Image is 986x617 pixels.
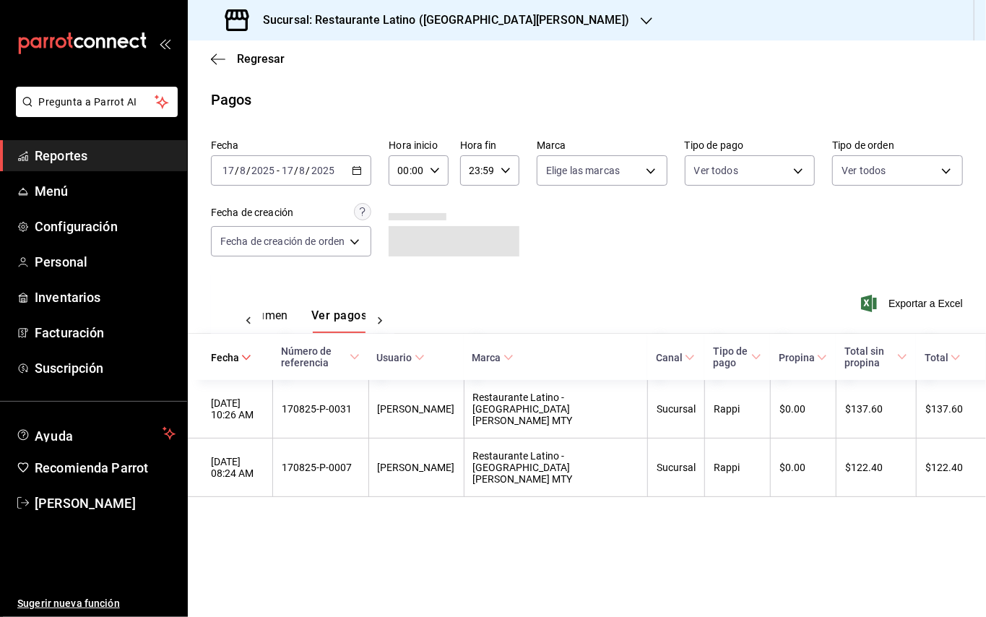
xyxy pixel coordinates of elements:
[842,163,886,178] span: Ver todos
[282,462,360,473] div: 170825-P-0007
[657,403,696,415] div: Sucursal
[16,87,178,117] button: Pregunta a Parrot AI
[211,397,264,420] div: [DATE] 10:26 AM
[472,352,514,363] span: Marca
[832,141,963,151] label: Tipo de orden
[35,252,176,272] span: Personal
[35,146,176,165] span: Reportes
[656,352,695,363] span: Canal
[251,12,629,29] h3: Sucursal: Restaurante Latino ([GEOGRAPHIC_DATA][PERSON_NAME])
[294,165,298,176] span: /
[925,403,963,415] div: $137.60
[378,462,455,473] div: [PERSON_NAME]
[713,345,761,368] span: Tipo de pago
[306,165,311,176] span: /
[864,295,963,312] button: Exportar a Excel
[460,141,519,151] label: Hora fin
[299,165,306,176] input: --
[39,95,155,110] span: Pregunta a Parrot AI
[537,141,667,151] label: Marca
[35,181,176,201] span: Menú
[277,165,280,176] span: -
[35,323,176,342] span: Facturación
[714,462,761,473] div: Rappi
[235,165,239,176] span: /
[281,165,294,176] input: --
[239,165,246,176] input: --
[779,403,827,415] div: $0.00
[222,165,235,176] input: --
[282,403,360,415] div: 170825-P-0031
[845,403,907,415] div: $137.60
[211,141,371,151] label: Fecha
[844,345,907,368] span: Total sin propina
[35,358,176,378] span: Suscripción
[17,596,176,611] span: Sugerir nueva función
[779,462,827,473] div: $0.00
[35,425,157,442] span: Ayuda
[35,493,176,513] span: [PERSON_NAME]
[685,141,816,151] label: Tipo de pago
[694,163,738,178] span: Ver todos
[221,308,324,333] div: navigation tabs
[546,163,620,178] span: Elige las marcas
[246,165,251,176] span: /
[925,352,961,363] span: Total
[925,462,963,473] div: $122.40
[657,462,696,473] div: Sucursal
[35,217,176,236] span: Configuración
[35,458,176,478] span: Recomienda Parrot
[389,141,448,151] label: Hora inicio
[35,288,176,307] span: Inventarios
[714,403,761,415] div: Rappi
[845,462,907,473] div: $122.40
[251,165,275,176] input: ----
[211,52,285,66] button: Regresar
[311,308,367,333] button: Ver pagos
[211,89,252,111] div: Pagos
[220,234,345,249] span: Fecha de creación de orden
[211,205,293,220] div: Fecha de creación
[159,38,170,49] button: open_drawer_menu
[473,392,639,426] div: Restaurante Latino - [GEOGRAPHIC_DATA][PERSON_NAME] MTY
[377,352,425,363] span: Usuario
[237,52,285,66] span: Regresar
[473,450,639,485] div: Restaurante Latino - [GEOGRAPHIC_DATA][PERSON_NAME] MTY
[10,105,178,120] a: Pregunta a Parrot AI
[211,352,251,363] span: Fecha
[311,165,335,176] input: ----
[779,352,827,363] span: Propina
[281,345,360,368] span: Número de referencia
[211,456,264,479] div: [DATE] 08:24 AM
[378,403,455,415] div: [PERSON_NAME]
